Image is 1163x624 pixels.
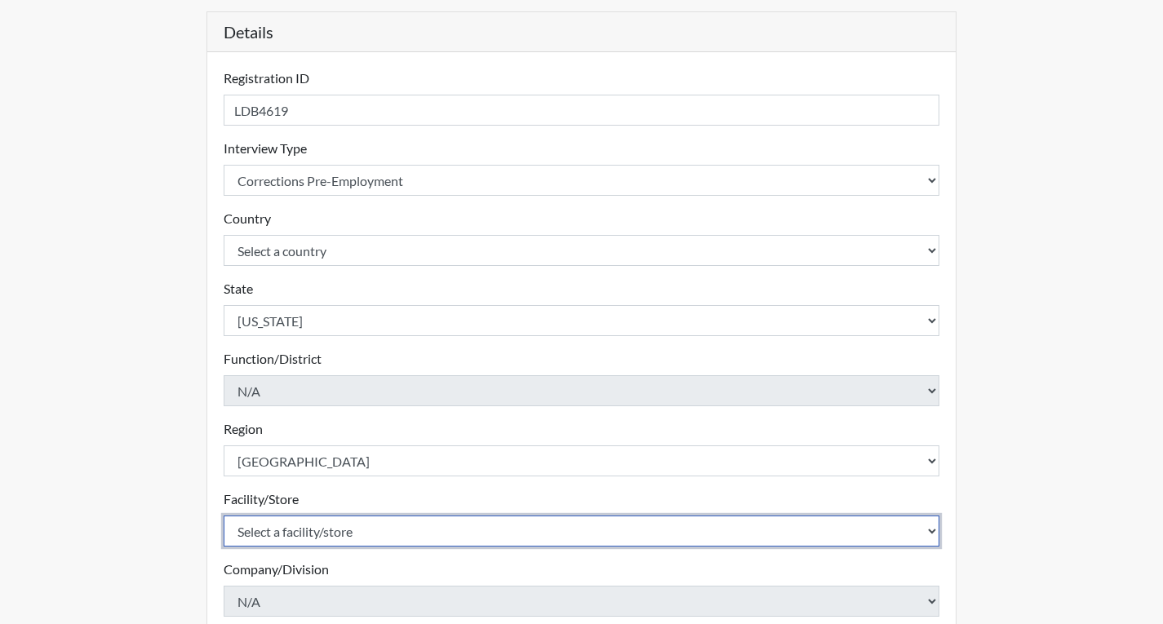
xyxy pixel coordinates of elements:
h5: Details [207,12,957,52]
label: Function/District [224,349,322,369]
label: Company/Division [224,560,329,579]
label: Country [224,209,271,228]
label: Registration ID [224,69,309,88]
label: Interview Type [224,139,307,158]
input: Insert a Registration ID, which needs to be a unique alphanumeric value for each interviewee [224,95,940,126]
label: Facility/Store [224,489,299,509]
label: State [224,279,253,299]
label: Region [224,419,263,439]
